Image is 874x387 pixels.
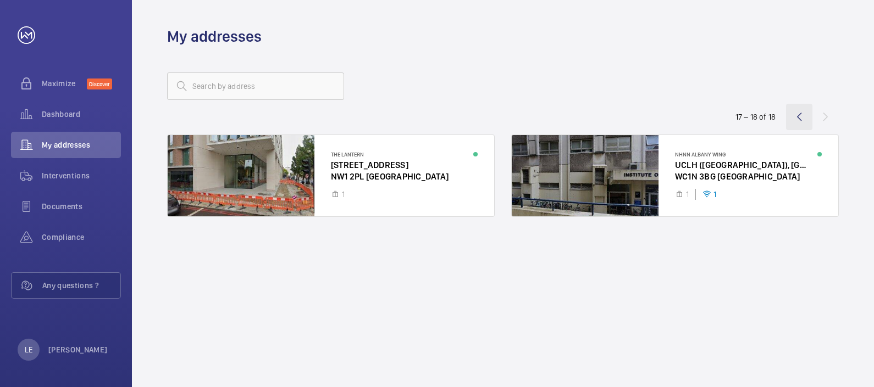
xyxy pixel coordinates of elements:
div: 17 – 18 of 18 [735,111,776,122]
span: Compliance [42,232,121,243]
input: Search by address [167,72,344,100]
span: My addresses [42,139,121,150]
h1: My addresses [167,26,262,47]
span: Discover [87,78,112,89]
span: Maximize [42,78,87,89]
p: LE [25,344,32,355]
span: Any questions ? [42,280,120,291]
span: Interventions [42,170,121,181]
span: Documents [42,201,121,212]
p: [PERSON_NAME] [48,344,108,355]
span: Dashboard [42,109,121,120]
